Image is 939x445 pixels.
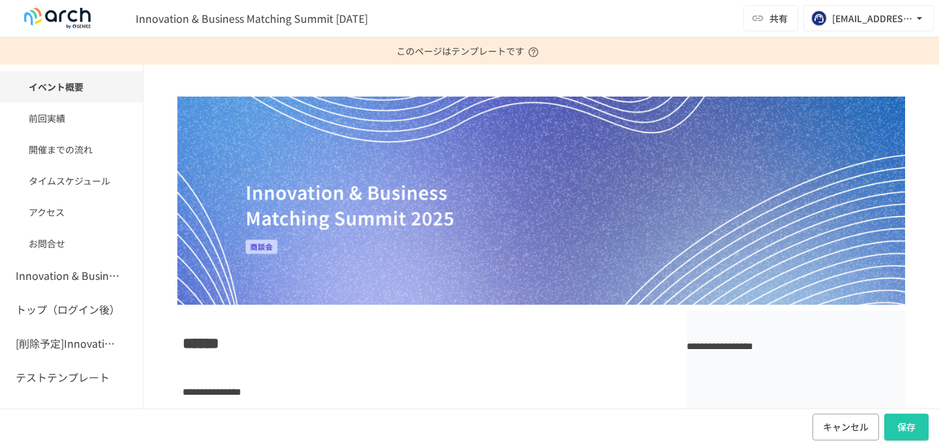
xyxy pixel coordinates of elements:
[803,5,934,31] button: [EMAIL_ADDRESS][DOMAIN_NAME]
[743,5,798,31] button: 共有
[16,301,120,318] h6: トップ（ログイン後）
[29,80,114,94] span: イベント概要
[29,174,114,188] span: タイムスケジュール
[29,111,114,125] span: 前回実績
[16,369,110,386] h6: テストテンプレート
[136,10,368,26] span: Innovation & Business Matching Summit [DATE]
[812,414,879,440] button: キャンセル
[832,10,913,27] div: [EMAIL_ADDRESS][DOMAIN_NAME]
[29,236,114,251] span: お問合せ
[29,142,114,157] span: 開催までの流れ
[16,8,99,29] img: logo-default@2x-9cf2c760.svg
[16,335,120,352] h6: [削除予定]Innovation & Business Matching Summit [DATE]
[16,268,120,284] h6: Innovation & Business Matching Summit [DATE]
[884,414,929,440] button: 保存
[177,97,905,305] img: OqBmHPVadJERxDLLPpdikO9tsDJ2cpdSwFfYCHTUX3U
[396,37,543,65] p: このページはテンプレートです
[29,205,114,219] span: アクセス
[769,11,788,25] span: 共有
